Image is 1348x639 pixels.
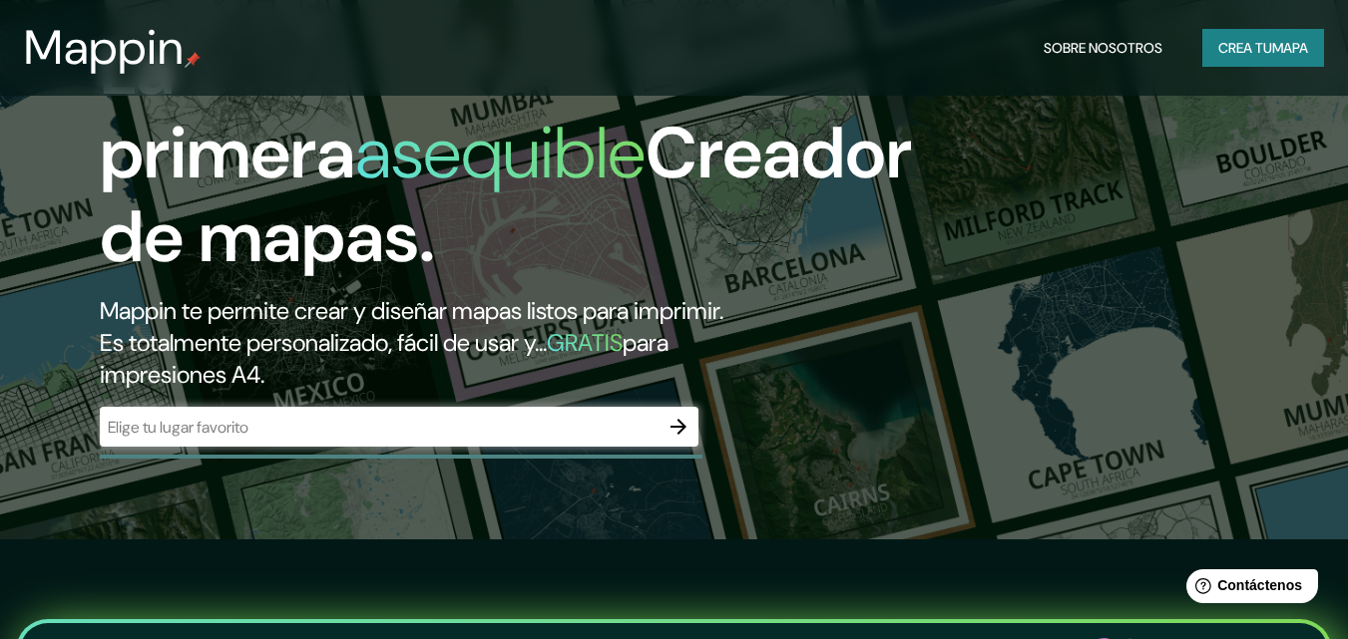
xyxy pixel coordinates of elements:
font: mapa [1272,39,1308,57]
font: Crea tu [1218,39,1272,57]
font: GRATIS [547,327,623,358]
font: Mappin [24,16,185,79]
font: Es totalmente personalizado, fácil de usar y... [100,327,547,358]
font: Mappin te permite crear y diseñar mapas listos para imprimir. [100,295,723,326]
font: Creador de mapas. [100,107,912,283]
font: para impresiones A4. [100,327,669,390]
iframe: Lanzador de widgets de ayuda [1170,561,1326,617]
button: Sobre nosotros [1036,29,1170,67]
font: Sobre nosotros [1044,39,1162,57]
input: Elige tu lugar favorito [100,416,659,439]
font: asequible [355,107,646,199]
img: pin de mapeo [185,52,201,68]
font: La primera [100,23,355,199]
button: Crea tumapa [1202,29,1324,67]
